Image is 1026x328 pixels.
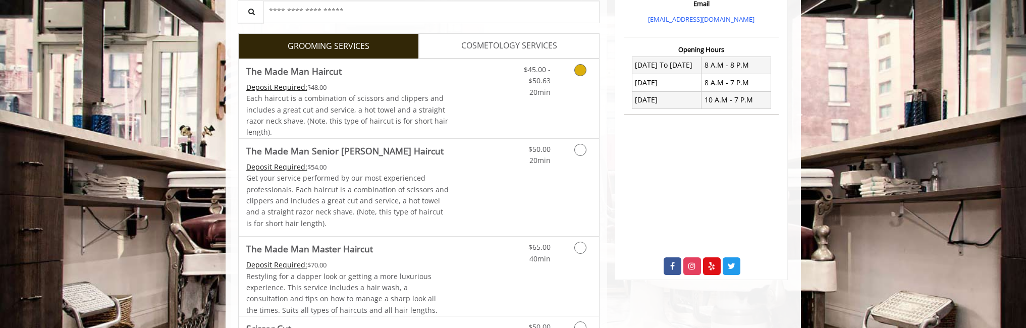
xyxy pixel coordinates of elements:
[246,82,449,93] div: $48.00
[246,93,448,137] span: Each haircut is a combination of scissors and clippers and includes a great cut and service, a ho...
[246,173,449,229] p: Get your service performed by our most experienced professionals. Each haircut is a combination o...
[246,162,307,172] span: This service needs some Advance to be paid before we block your appointment
[632,57,701,74] td: [DATE] To [DATE]
[701,74,771,91] td: 8 A.M - 7 P.M
[529,87,551,97] span: 20min
[246,161,449,173] div: $54.00
[246,242,373,256] b: The Made Man Master Haircut
[461,39,557,52] span: COSMETOLOGY SERVICES
[701,57,771,74] td: 8 A.M - 8 P.M
[238,1,264,23] button: Service Search
[624,46,779,53] h3: Opening Hours
[632,91,701,108] td: [DATE]
[288,40,369,53] span: GROOMING SERVICES
[246,259,449,270] div: $70.00
[648,15,754,24] a: [EMAIL_ADDRESS][DOMAIN_NAME]
[246,271,438,315] span: Restyling for a dapper look or getting a more luxurious experience. This service includes a hair ...
[528,242,551,252] span: $65.00
[701,91,771,108] td: 10 A.M - 7 P.M
[246,82,307,92] span: This service needs some Advance to be paid before we block your appointment
[528,144,551,154] span: $50.00
[529,254,551,263] span: 40min
[246,260,307,269] span: This service needs some Advance to be paid before we block your appointment
[246,64,342,78] b: The Made Man Haircut
[246,144,444,158] b: The Made Man Senior [PERSON_NAME] Haircut
[632,74,701,91] td: [DATE]
[529,155,551,165] span: 20min
[524,65,551,85] span: $45.00 - $50.63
